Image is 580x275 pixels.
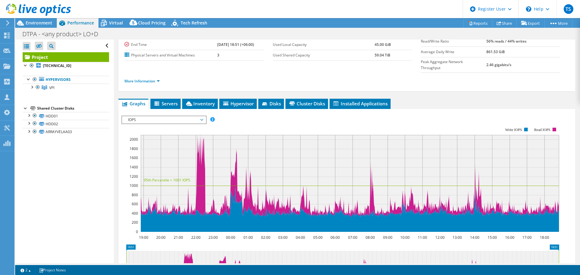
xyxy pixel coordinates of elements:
label: Physical Servers and Virtual Machines [124,52,217,58]
text: 20:00 [156,235,166,240]
a: More [544,18,572,28]
span: Installed Applications [333,101,388,107]
span: Tech Refresh [181,20,207,26]
a: More Information [124,78,160,84]
label: Read/Write Ratio [421,38,486,44]
text: 22:00 [191,235,201,240]
span: Servers [153,101,178,107]
text: 23:00 [208,235,218,240]
text: 18:00 [540,235,549,240]
text: 14:00 [470,235,479,240]
text: 11:00 [418,235,427,240]
span: IOPS [125,116,203,123]
span: Hypervisor [222,101,254,107]
text: 07:00 [348,235,357,240]
label: End Time [124,42,217,48]
text: 10:00 [400,235,410,240]
b: 45.00 GiB [375,42,391,47]
a: Hypervisors [23,76,109,84]
text: 95th Percentile = 1001 IOPS [144,177,190,183]
a: Project Notes [35,266,70,274]
a: VPI [23,84,109,91]
span: Performance [67,20,94,26]
text: 13:00 [453,235,462,240]
label: Used Shared Capacity [273,52,375,58]
text: 1400 [130,165,138,170]
label: Average Daily Write [421,49,486,55]
a: Project [23,52,109,62]
text: 15:00 [488,235,497,240]
a: Reports [463,18,492,28]
span: TS [564,4,573,14]
text: 1000 [130,183,138,188]
span: Graphs [121,101,145,107]
span: Inventory [185,101,215,107]
span: Disks [261,101,281,107]
a: Export [517,18,545,28]
text: 2000 [130,137,138,142]
text: 16:00 [505,235,514,240]
a: 2 [16,266,35,274]
text: Read IOPS [534,128,551,132]
svg: \n [526,6,531,12]
a: [TECHNICAL_ID] [23,62,109,70]
text: 01:00 [243,235,253,240]
text: 17:00 [522,235,532,240]
a: HDD01 [23,112,109,120]
b: 3 [217,53,219,58]
b: 861.53 GiB [486,49,505,54]
span: Environment [26,20,52,26]
b: 56% reads / 44% writes [486,39,527,44]
text: 03:00 [278,235,288,240]
text: 800 [132,192,138,197]
label: Peak Aggregate Network Throughput [421,59,486,71]
text: 19:00 [139,235,148,240]
span: VPI [49,85,54,90]
a: ARRAYVELAA03 [23,128,109,136]
text: 09:00 [383,235,392,240]
text: 12:00 [435,235,445,240]
b: [DATE] 18:51 (+06:00) [217,42,254,47]
text: 600 [132,201,138,206]
span: Cloud Pricing [138,20,166,26]
text: 02:00 [261,235,270,240]
text: 1600 [130,155,138,160]
text: 400 [132,211,138,216]
text: 05:00 [313,235,323,240]
text: 04:00 [296,235,305,240]
text: Write IOPS [505,128,522,132]
text: 200 [132,220,138,225]
label: Used Local Capacity [273,42,375,48]
b: 2.46 gigabits/s [486,62,511,67]
b: 59.04 TiB [375,53,390,58]
a: HDD02 [23,120,109,128]
text: 1200 [130,174,138,179]
div: Shared Cluster Disks [37,105,109,112]
h1: DTPA - <any product> LO+D [20,31,108,37]
text: 0 [136,229,138,234]
text: 06:00 [330,235,340,240]
span: Virtual [109,20,123,26]
b: [TECHNICAL_ID] [43,63,71,68]
a: Share [492,18,517,28]
text: 1800 [130,146,138,151]
text: 08:00 [366,235,375,240]
span: Cluster Disks [288,101,325,107]
text: 21:00 [174,235,183,240]
text: 00:00 [226,235,235,240]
